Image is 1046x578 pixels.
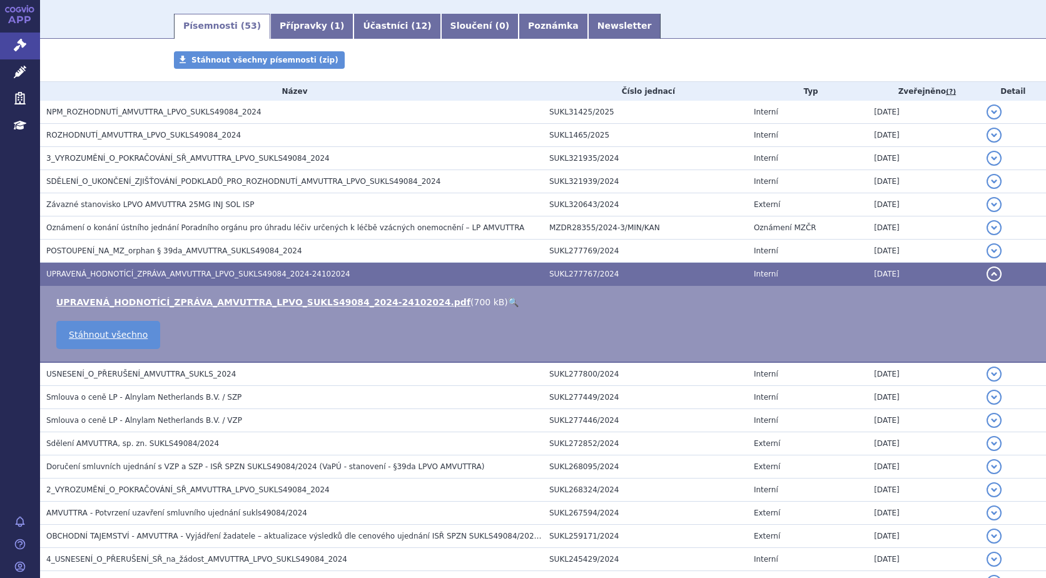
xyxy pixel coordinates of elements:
[46,200,254,209] span: Závazné stanovisko LPVO AMVUTTRA 25MG INJ SOL ISP
[543,479,748,502] td: SUKL268324/2024
[415,21,427,31] span: 12
[46,223,524,232] span: Oznámení o konání ústního jednání Poradního orgánu pro úhradu léčiv určených k léčbě vzácných one...
[980,82,1046,101] th: Detail
[543,216,748,240] td: MZDR28355/2024-3/MIN/KAN
[543,548,748,571] td: SUKL245429/2024
[946,88,956,96] abbr: (?)
[868,147,980,170] td: [DATE]
[754,509,780,517] span: Externí
[191,56,338,64] span: Stáhnout všechny písemnosti (zip)
[46,131,241,139] span: ROZHODNUTÍ_AMVUTTRA_LPVO_SUKLS49084_2024
[868,455,980,479] td: [DATE]
[46,108,261,116] span: NPM_ROZHODNUTÍ_AMVUTTRA_LPVO_SUKLS49084_2024
[543,82,748,101] th: Číslo jednací
[441,14,519,39] a: Sloučení (0)
[754,154,778,163] span: Interní
[987,529,1002,544] button: detail
[508,297,519,307] a: 🔍
[987,220,1002,235] button: detail
[754,200,780,209] span: Externí
[987,436,1002,451] button: detail
[754,270,778,278] span: Interní
[499,21,505,31] span: 0
[868,548,980,571] td: [DATE]
[174,51,345,69] a: Stáhnout všechny písemnosti (zip)
[56,321,160,349] a: Stáhnout všechno
[987,459,1002,474] button: detail
[543,525,748,548] td: SUKL259171/2024
[987,552,1002,567] button: detail
[46,485,330,494] span: 2_VYROZUMĚNÍ_O_POKRAČOVÁNÍ_SŘ_AMVUTTRA_LPVO_SUKLS49084_2024
[46,370,236,378] span: USNESENÍ_O_PŘERUŠENÍ_AMVUTTRA_SUKLS_2024
[987,390,1002,405] button: detail
[868,432,980,455] td: [DATE]
[46,393,241,402] span: Smlouva o ceně LP - Alnylam Netherlands B.V. / SZP
[474,297,504,307] span: 700 kB
[46,154,330,163] span: 3_VYROZUMĚNÍ_O_POKRAČOVÁNÍ_SŘ_AMVUTTRA_LPVO_SUKLS49084_2024
[748,82,868,101] th: Typ
[543,432,748,455] td: SUKL272852/2024
[754,177,778,186] span: Interní
[754,370,778,378] span: Interní
[353,14,440,39] a: Účastníci (12)
[46,462,484,471] span: Doručení smluvních ujednání s VZP a SZP - ISŘ SPZN SUKLS49084/2024 (VaPÚ - stanovení - §39da LPVO...
[868,216,980,240] td: [DATE]
[868,193,980,216] td: [DATE]
[868,386,980,409] td: [DATE]
[334,21,340,31] span: 1
[868,82,980,101] th: Zveřejněno
[754,131,778,139] span: Interní
[543,502,748,525] td: SUKL267594/2024
[987,128,1002,143] button: detail
[754,532,780,540] span: Externí
[754,416,778,425] span: Interní
[987,151,1002,166] button: detail
[46,270,350,278] span: UPRAVENÁ_HODNOTÍCÍ_ZPRÁVA_AMVUTTRA_LPVO_SUKLS49084_2024-24102024
[543,386,748,409] td: SUKL277449/2024
[543,101,748,124] td: SUKL31425/2025
[987,104,1002,119] button: detail
[543,170,748,193] td: SUKL321939/2024
[868,101,980,124] td: [DATE]
[40,82,543,101] th: Název
[987,367,1002,382] button: detail
[754,485,778,494] span: Interní
[46,177,440,186] span: SDĚLENÍ_O_UKONČENÍ_ZJIŠŤOVÁNÍ_PODKLADŮ_PRO_ROZHODNUTÍ_AMVUTTRA_LPVO_SUKLS49084_2024
[754,462,780,471] span: Externí
[868,362,980,386] td: [DATE]
[588,14,661,39] a: Newsletter
[174,14,270,39] a: Písemnosti (53)
[987,266,1002,281] button: detail
[868,263,980,286] td: [DATE]
[868,502,980,525] td: [DATE]
[543,240,748,263] td: SUKL277769/2024
[987,505,1002,520] button: detail
[543,409,748,432] td: SUKL277446/2024
[754,439,780,448] span: Externí
[754,393,778,402] span: Interní
[543,455,748,479] td: SUKL268095/2024
[519,14,588,39] a: Poznámka
[46,509,307,517] span: AMVUTTRA - Potvrzení uzavření smluvního ujednání sukls49084/2024
[543,362,748,386] td: SUKL277800/2024
[754,555,778,564] span: Interní
[245,21,256,31] span: 53
[46,439,219,448] span: Sdělení AMVUTTRA, sp. zn. SUKLS49084/2024
[868,525,980,548] td: [DATE]
[868,240,980,263] td: [DATE]
[543,124,748,147] td: SUKL1465/2025
[868,479,980,502] td: [DATE]
[868,409,980,432] td: [DATE]
[46,416,242,425] span: Smlouva o ceně LP - Alnylam Netherlands B.V. / VZP
[754,223,816,232] span: Oznámení MZČR
[754,108,778,116] span: Interní
[56,297,470,307] a: UPRAVENÁ_HODNOTÍCÍ_ZPRÁVA_AMVUTTRA_LPVO_SUKLS49084_2024-24102024.pdf
[543,193,748,216] td: SUKL320643/2024
[987,243,1002,258] button: detail
[868,170,980,193] td: [DATE]
[56,296,1033,308] li: ( )
[987,197,1002,212] button: detail
[543,263,748,286] td: SUKL277767/2024
[754,246,778,255] span: Interní
[987,413,1002,428] button: detail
